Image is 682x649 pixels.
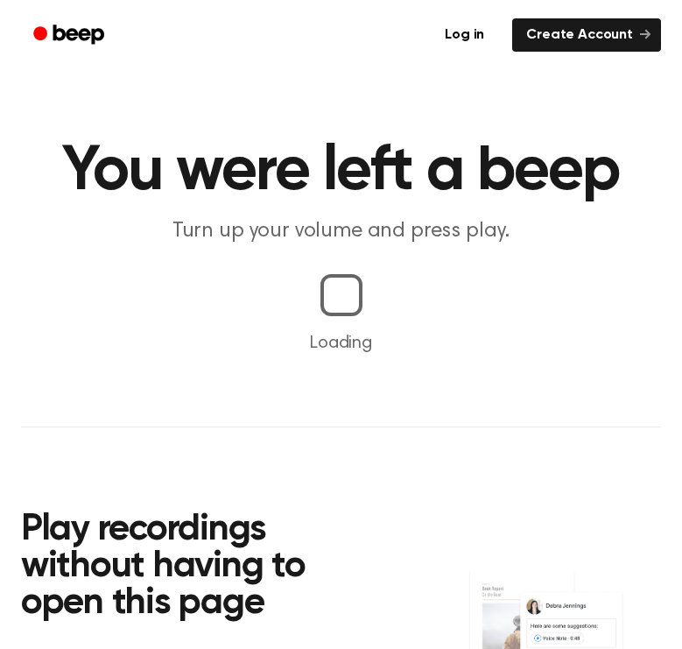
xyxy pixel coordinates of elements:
[21,330,661,356] p: Loading
[21,18,120,53] a: Beep
[427,15,502,55] a: Log in
[21,140,661,203] h1: You were left a beep
[21,511,346,622] h2: Play recordings without having to open this page
[512,18,661,52] a: Create Account
[21,217,661,246] p: Turn up your volume and press play.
